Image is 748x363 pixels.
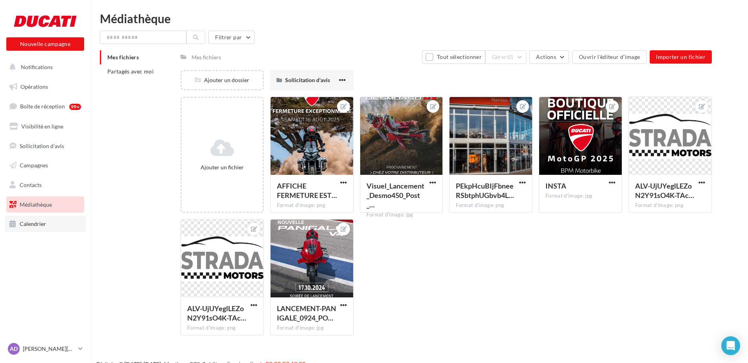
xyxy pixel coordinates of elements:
span: PEkpHcuBIjFbneeRSbtphUGbvb4LflijueyY7q4mgnO0gyypNzwlUApNmIKT-czDQilJo1vM67RiqB_UqA=s0 [456,181,514,200]
span: AD [10,345,18,353]
span: Mes fichiers [107,54,139,60]
div: Médiathèque [100,13,739,24]
span: Boîte de réception [20,103,65,110]
span: Calendrier [20,220,46,227]
span: Partagés avec moi [107,68,154,75]
button: Gérer(0) [485,50,527,64]
p: [PERSON_NAME][DEMOGRAPHIC_DATA] [23,345,75,353]
span: Visuel_Lancement_Desmo450_Post_V1 [367,181,424,209]
div: Ajouter un dossier [182,76,263,84]
span: Sollicitation d'avis [285,77,330,83]
span: Sollicitation d'avis [20,142,64,149]
a: Opérations [5,79,86,95]
div: Mes fichiers [192,53,221,61]
div: Format d'image: png [187,324,257,332]
a: Campagnes [5,157,86,174]
span: Médiathèque [20,201,52,208]
div: Format d'image: png [456,202,526,209]
button: Notifications [5,59,83,75]
span: Opérations [20,83,48,90]
div: Open Intercom Messenger [721,336,740,355]
button: Importer un fichier [650,50,712,64]
a: Contacts [5,177,86,193]
span: Importer un fichier [656,53,706,60]
button: Actions [529,50,569,64]
span: ALV-UjUYeglLEZoN2Y91sO4K-TAc3gEJp27cVGQgMsNbaH5Hna3GhK80 [187,304,246,322]
a: AD [PERSON_NAME][DEMOGRAPHIC_DATA] [6,341,84,356]
div: Format d'image: png [635,202,705,209]
div: Ajouter un fichier [185,163,260,171]
span: Notifications [21,64,53,70]
div: Format d'image: jpg [545,192,615,200]
div: Format d'image: jpg [277,324,347,332]
button: Ouvrir l'éditeur d'image [572,50,647,64]
a: Visibilité en ligne [5,118,86,135]
span: Visibilité en ligne [21,123,63,130]
span: Actions [536,53,556,60]
span: Contacts [20,181,42,188]
button: Nouvelle campagne [6,37,84,51]
span: (0) [507,54,514,60]
span: Campagnes [20,162,48,169]
div: 99+ [69,104,81,110]
button: Filtrer par [208,31,255,44]
div: Format d'image: png [277,202,347,209]
a: Médiathèque [5,196,86,213]
button: Tout sélectionner [422,50,485,64]
div: Format d'image: jpg [367,211,437,218]
a: Sollicitation d'avis [5,138,86,154]
span: INSTA [545,181,566,190]
span: AFFICHE FERMETURE ESTIVALE [277,181,337,200]
a: Calendrier [5,216,86,232]
span: ALV-UjUYeglLEZoN2Y91sO4K-TAc3gEJp27cVGQgMsNbaH5Hna3GhK80 [635,181,694,200]
span: LANCEMENT-PANIGALE_0924_POST_1080x1080 NANTES [277,304,336,322]
a: Boîte de réception99+ [5,98,86,115]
